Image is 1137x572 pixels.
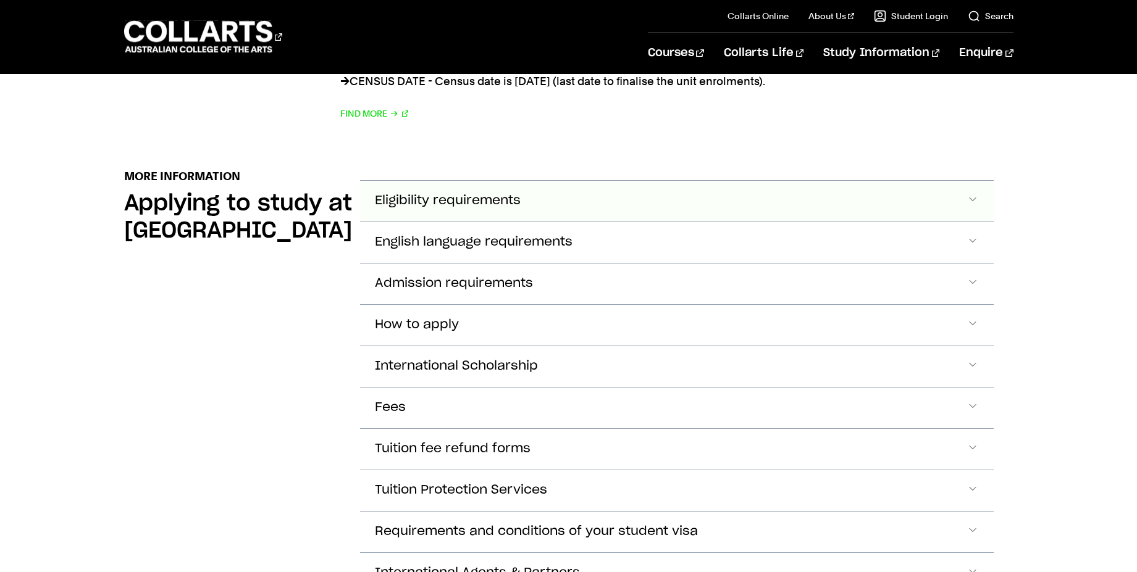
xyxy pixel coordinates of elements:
[360,388,994,428] button: Fees
[340,105,409,122] a: Find More
[375,235,573,249] span: English language requirements
[728,10,789,22] a: Collarts Online
[375,318,459,332] span: How to apply
[360,222,994,263] button: English language requirements
[375,483,547,497] span: Tuition Protection Services
[375,359,538,373] span: International Scholarship
[648,33,704,73] a: Courses
[360,512,994,552] button: Requirements and conditions of your student visa
[959,33,1013,73] a: Enquire
[823,33,939,73] a: Study Information
[375,400,406,415] span: Fees
[375,194,521,208] span: Eligibility requirements
[360,470,994,511] button: Tuition Protection Services
[360,429,994,470] button: Tuition fee refund forms
[968,10,1013,22] a: Search
[874,10,948,22] a: Student Login
[124,19,282,54] div: Go to homepage
[360,263,994,304] button: Admission requirements
[360,181,994,222] button: Eligibility requirements
[124,190,352,244] h2: Applying to study at [GEOGRAPHIC_DATA]
[340,73,1013,90] p: CENSUS DATE - Census date is [DATE] (last date to finalise the unit enrolments).
[375,442,531,456] span: Tuition fee refund forms
[375,524,698,539] span: Requirements and conditions of your student visa
[724,33,803,73] a: Collarts Life
[360,346,994,387] button: International Scholarship
[375,276,533,291] span: Admission requirements
[808,10,854,22] a: About Us
[360,305,994,346] button: How to apply
[124,168,240,185] p: More Information
[340,75,350,88] strong: →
